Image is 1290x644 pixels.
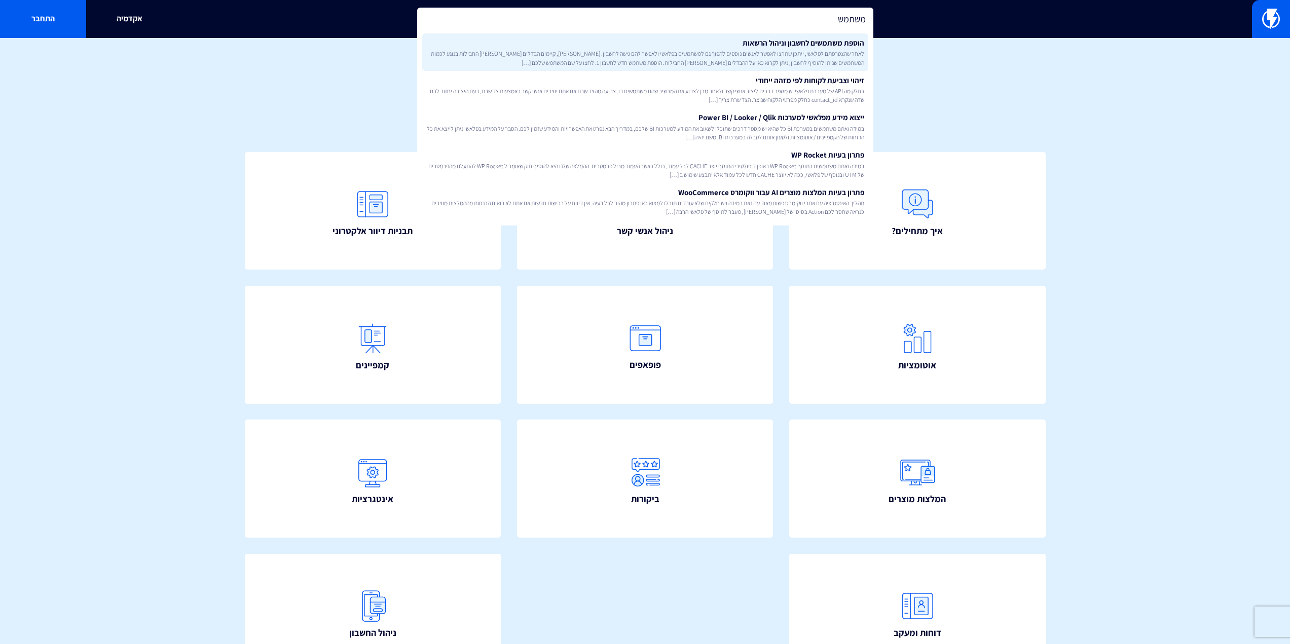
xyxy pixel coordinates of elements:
[422,145,868,183] a: פתרון בעיות WP Rocketבמידה ואתם משתמשים בתוסף WP Rocket באופן דיפולטיבי התוסף יוצר CACHE לכל עמוד...
[352,493,393,506] span: אינטגרציות
[517,420,773,538] a: ביקורות
[245,420,501,538] a: אינטגרציות
[333,224,413,238] span: תבניות דיוור אלקטרוני
[789,286,1046,404] a: אוטומציות
[889,493,946,506] span: המלצות מוצרים
[15,53,1275,73] h1: איך אפשר לעזור?
[517,286,773,404] a: פופאפים
[426,199,864,216] span: תהליך האינטגרציה עם אתרי ווקומרס פשוט מאוד עם זאת במידה ויש חלקים שלא עובדים תוכלו למצוא כאן פתרו...
[356,359,389,372] span: קמפיינים
[422,71,868,108] a: זיהוי וצביעת לקוחות לפי מזהה ייחודיכחלק מה API של מערכת פלאשי יש מספר דרכים ליצור אנשי קשר ולאחר ...
[789,152,1046,270] a: איך מתחילים?
[245,152,501,270] a: תבניות דיוור אלקטרוני
[631,493,659,506] span: ביקורות
[426,162,864,179] span: במידה ואתם משתמשים בתוסף WP Rocket באופן דיפולטיבי התוסף יוצר CACHE לכל עמוד, כולל כאשר העמוד מכי...
[617,224,673,238] span: ניהול אנשי קשר
[892,224,943,238] span: איך מתחילים?
[426,87,864,104] span: כחלק מה API של מערכת פלאשי יש מספר דרכים ליצור אנשי קשר ולאחר מכן לצבוע את המכשיר שהם משתמשים בו....
[898,359,936,372] span: אוטומציות
[422,108,868,145] a: ייצוא מידע מפלאשי למערכות Power BI / Looker / Qlikבמידה ואתם משתמשים במערכת BI כל שהיא יש מספר דר...
[349,626,396,639] span: ניהול החשבון
[422,183,868,220] a: פתרון בעיות המלצות מוצרים AI עבור ווקומרס WooCommerceתהליך האינטגרציה עם אתרי ווקומרס פשוט מאוד ע...
[894,626,941,639] span: דוחות ומעקב
[630,358,661,371] span: פופאפים
[417,8,873,31] input: חיפוש מהיר...
[426,49,864,66] span: לאחר שהצטרפתם לפלאשי, ייתכן שתרצו לאפשר לאנשים נוספים להפוך גם למשתמשים בפלאשי ולאפשר להם גישה לח...
[426,124,864,141] span: במידה ואתם משתמשים במערכת BI כל שהיא יש מספר דרכים שתוכלו לשאוב את המידע למערכות BI שלכם, במדריך ...
[422,33,868,71] a: הוספת משתמשים לחשבון וניהול הרשאותלאחר שהצטרפתם לפלאשי, ייתכן שתרצו לאפשר לאנשים נוספים להפוך גם ...
[245,286,501,404] a: קמפיינים
[789,420,1046,538] a: המלצות מוצרים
